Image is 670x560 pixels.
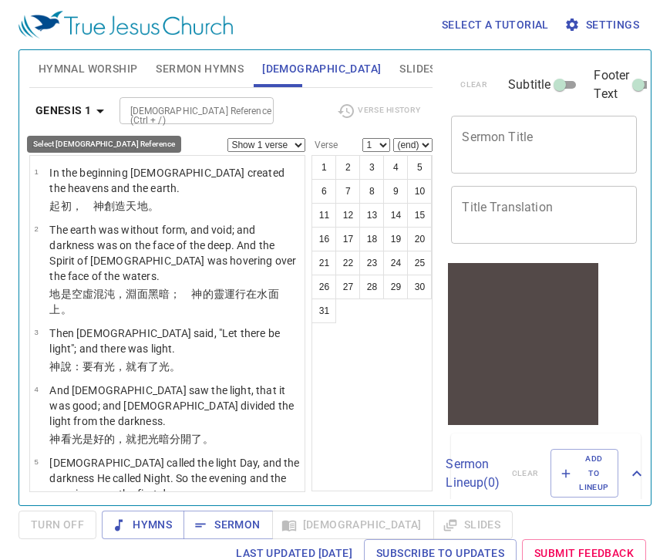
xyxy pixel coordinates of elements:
[49,431,300,447] p: 神
[148,200,159,212] wh776: 。
[49,359,300,374] p: 神
[383,203,408,228] button: 14
[49,222,300,284] p: The earth was without form, and void; and darkness was on the face of the deep. And the Spirit of...
[49,198,300,214] p: 起初
[61,433,214,445] wh430: 看
[49,288,278,315] wh8414: 混沌
[399,59,436,79] span: Slides
[383,275,408,299] button: 29
[49,303,71,315] wh6440: 上
[49,455,300,501] p: [DEMOGRAPHIC_DATA] called the light Day, and the darkness He called Night. So the evening and the...
[407,227,432,251] button: 20
[311,140,338,150] label: Verse
[124,102,244,120] input: Type Bible Reference
[594,66,629,103] span: Footer Text
[203,433,214,445] wh914: 。
[359,251,384,275] button: 23
[72,200,159,212] wh7225: ， 神
[49,288,278,315] wh1961: 空虛
[39,59,138,79] span: Hymnal Worship
[34,328,38,336] span: 3
[262,59,381,79] span: [DEMOGRAPHIC_DATA]
[383,227,408,251] button: 19
[49,165,300,196] p: In the beginning [DEMOGRAPHIC_DATA] created the heavens and the earth.
[335,275,360,299] button: 27
[335,179,360,204] button: 7
[34,224,38,233] span: 2
[49,288,278,315] wh776: 是
[137,200,159,212] wh8064: 地
[407,155,432,180] button: 5
[335,155,360,180] button: 2
[72,433,214,445] wh7220: 光
[49,288,278,315] wh8415: 面
[19,11,233,39] img: True Jesus Church
[311,203,336,228] button: 11
[359,203,384,228] button: 13
[104,360,180,373] wh1961: 光
[102,511,184,539] button: Hymns
[311,155,336,180] button: 1
[114,515,172,535] span: Hymns
[561,452,608,494] span: Add to Lineup
[156,59,244,79] span: Sermon Hymns
[32,140,137,150] label: Previous (←, ↑) Next (→, ↓)
[126,200,158,212] wh1254: 天
[49,326,300,356] p: Then [DEMOGRAPHIC_DATA] said, "Let there be light"; and there was light.
[196,515,260,535] span: Sermon
[445,260,601,428] iframe: from-child
[407,251,432,275] button: 25
[311,227,336,251] button: 16
[49,288,278,315] wh922: ，淵
[335,203,360,228] button: 12
[311,299,336,323] button: 31
[359,179,384,204] button: 8
[49,288,278,315] wh6440: 黑暗
[159,433,214,445] wh216: 暗
[34,457,38,466] span: 5
[34,167,38,176] span: 1
[311,275,336,299] button: 26
[61,303,72,315] wh5921: 。
[550,449,618,498] button: Add to Lineup
[407,275,432,299] button: 30
[115,433,213,445] wh2896: ，就把光
[407,179,432,204] button: 10
[34,385,38,393] span: 4
[82,433,214,445] wh216: 是好的
[49,383,300,429] p: And [DEMOGRAPHIC_DATA] saw the light, that it was good; and [DEMOGRAPHIC_DATA] divided the light ...
[407,203,432,228] button: 15
[72,360,181,373] wh559: ：要有
[383,155,408,180] button: 4
[35,101,92,120] b: Genesis 1
[567,15,639,35] span: Settings
[561,11,645,39] button: Settings
[359,275,384,299] button: 28
[170,433,214,445] wh2822: 分開了
[170,360,180,373] wh216: 。
[335,251,360,275] button: 22
[29,96,116,125] button: Genesis 1
[311,251,336,275] button: 21
[335,227,360,251] button: 17
[446,455,499,492] p: Sermon Lineup ( 0 )
[311,179,336,204] button: 6
[61,360,181,373] wh430: 說
[442,15,549,35] span: Select a tutorial
[451,433,641,513] div: Sermon Lineup(0)clearAdd to Lineup
[115,360,180,373] wh216: ，就有了光
[104,200,159,212] wh430: 創造
[359,227,384,251] button: 18
[383,251,408,275] button: 24
[49,286,300,317] p: 地
[383,179,408,204] button: 9
[183,511,272,539] button: Sermon
[359,155,384,180] button: 3
[436,11,555,39] button: Select a tutorial
[508,76,550,94] span: Subtitle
